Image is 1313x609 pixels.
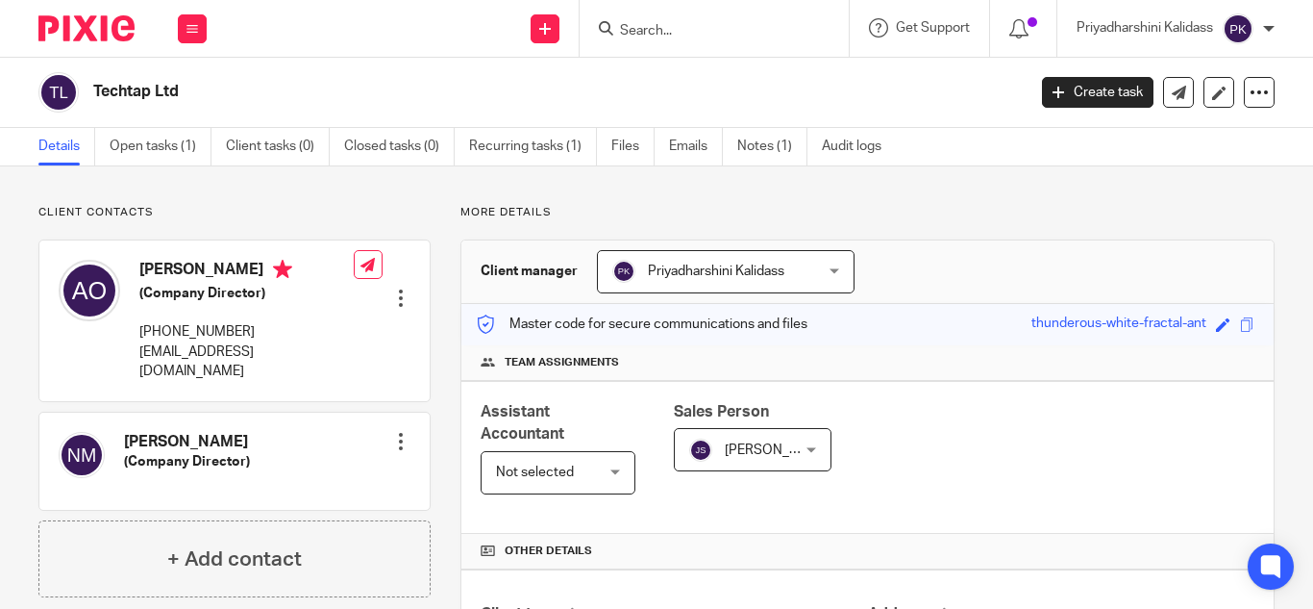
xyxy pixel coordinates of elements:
a: Recurring tasks (1) [469,128,597,165]
a: Open tasks (1) [110,128,211,165]
h4: + Add contact [167,545,302,574]
img: svg%3E [612,260,635,283]
a: Client tasks (0) [226,128,330,165]
p: Priyadharshini Kalidass [1077,18,1213,38]
span: Team assignments [505,355,619,370]
img: svg%3E [59,432,105,478]
p: [EMAIL_ADDRESS][DOMAIN_NAME] [139,343,354,382]
a: Closed tasks (0) [344,128,455,165]
a: Create task [1042,77,1153,108]
input: Search [618,23,791,40]
p: More details [460,205,1275,220]
span: [PERSON_NAME] [725,444,830,457]
h5: (Company Director) [124,452,250,471]
span: Other details [505,544,592,559]
h2: Techtap Ltd [93,82,830,102]
h4: [PERSON_NAME] [139,260,354,284]
span: Not selected [496,466,574,479]
span: Sales Person [674,404,769,419]
a: Notes (1) [737,128,807,165]
img: svg%3E [689,439,712,462]
img: Pixie [38,15,135,41]
a: Audit logs [822,128,896,165]
span: Priyadharshini Kalidass [648,265,784,278]
h4: [PERSON_NAME] [124,432,250,452]
a: Details [38,128,95,165]
span: Get Support [896,21,970,35]
h5: (Company Director) [139,284,354,303]
p: [PHONE_NUMBER] [139,322,354,342]
p: Client contacts [38,205,431,220]
h3: Client manager [481,262,578,281]
img: svg%3E [59,260,120,321]
img: svg%3E [1223,13,1253,44]
p: Master code for secure communications and files [476,315,807,334]
span: Assistant Accountant [481,404,564,442]
a: Emails [669,128,723,165]
i: Primary [273,260,292,279]
img: svg%3E [38,72,79,113]
a: Files [611,128,655,165]
div: thunderous-white-fractal-ant [1031,314,1206,336]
